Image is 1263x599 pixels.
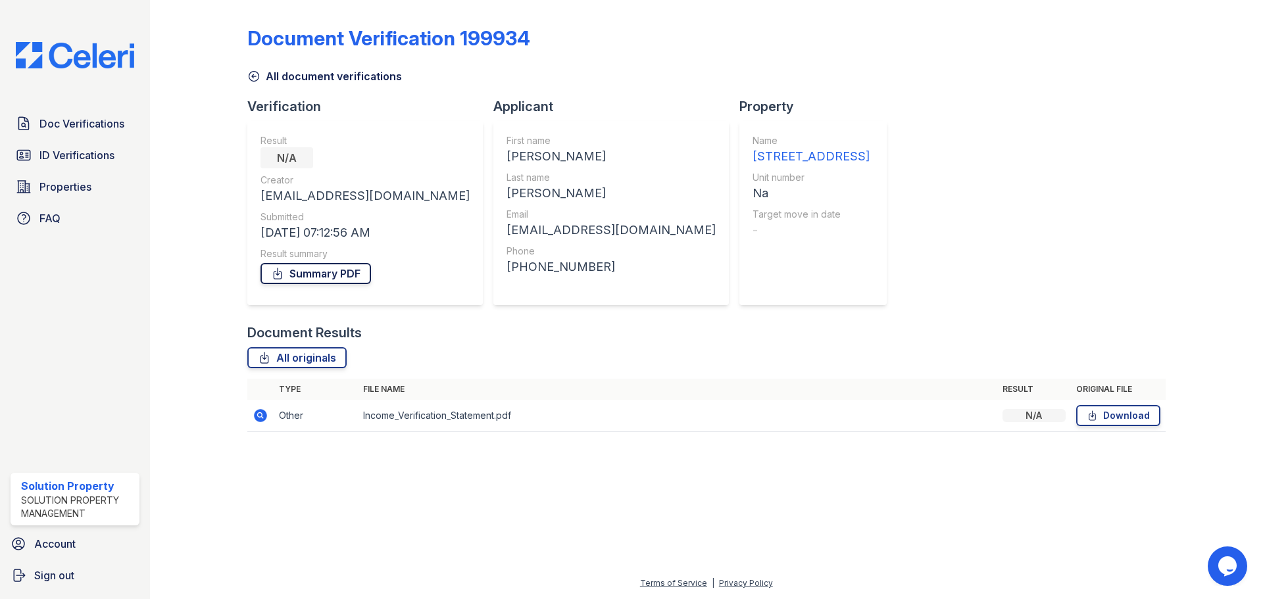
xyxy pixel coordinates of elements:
div: Phone [507,245,716,258]
div: Solution Property Management [21,494,134,520]
a: All document verifications [247,68,402,84]
td: Income_Verification_Statement.pdf [358,400,997,432]
a: Sign out [5,562,145,588]
div: Document Results [247,323,362,342]
div: | [712,578,714,588]
div: [DATE] 07:12:56 AM [260,224,470,242]
div: [PHONE_NUMBER] [507,258,716,276]
img: CE_Logo_Blue-a8612792a0a2168367f1c8372b55b34899dd931a85d93a1a3d3e32e68fde9ad4.png [5,42,145,68]
span: Sign out [34,567,74,583]
div: Result [260,134,470,147]
div: Verification [247,97,493,116]
div: Unit number [753,171,870,184]
div: Target move in date [753,208,870,221]
div: Na [753,184,870,203]
div: [PERSON_NAME] [507,184,716,203]
div: Property [739,97,897,116]
a: Download [1076,405,1160,426]
a: Summary PDF [260,263,371,284]
span: FAQ [39,210,61,226]
a: Doc Verifications [11,110,139,137]
div: Creator [260,174,470,187]
span: Account [34,536,76,552]
div: N/A [1003,409,1066,422]
div: [PERSON_NAME] [507,147,716,166]
a: Account [5,531,145,557]
a: FAQ [11,205,139,231]
div: Email [507,208,716,221]
th: Result [997,379,1071,400]
a: All originals [247,347,347,368]
div: N/A [260,147,313,168]
span: Doc Verifications [39,116,124,132]
span: Properties [39,179,91,195]
div: Document Verification 199934 [247,26,530,50]
div: Submitted [260,210,470,224]
div: [STREET_ADDRESS] [753,147,870,166]
a: Terms of Service [640,578,707,588]
div: Applicant [493,97,739,116]
td: Other [274,400,358,432]
div: Last name [507,171,716,184]
div: First name [507,134,716,147]
a: Properties [11,174,139,200]
a: Name [STREET_ADDRESS] [753,134,870,166]
div: Name [753,134,870,147]
div: [EMAIL_ADDRESS][DOMAIN_NAME] [260,187,470,205]
span: ID Verifications [39,147,114,163]
div: Solution Property [21,478,134,494]
div: [EMAIL_ADDRESS][DOMAIN_NAME] [507,221,716,239]
a: Privacy Policy [719,578,773,588]
div: Result summary [260,247,470,260]
th: Original file [1071,379,1166,400]
div: - [753,221,870,239]
th: File name [358,379,997,400]
th: Type [274,379,358,400]
a: ID Verifications [11,142,139,168]
iframe: chat widget [1208,546,1250,586]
